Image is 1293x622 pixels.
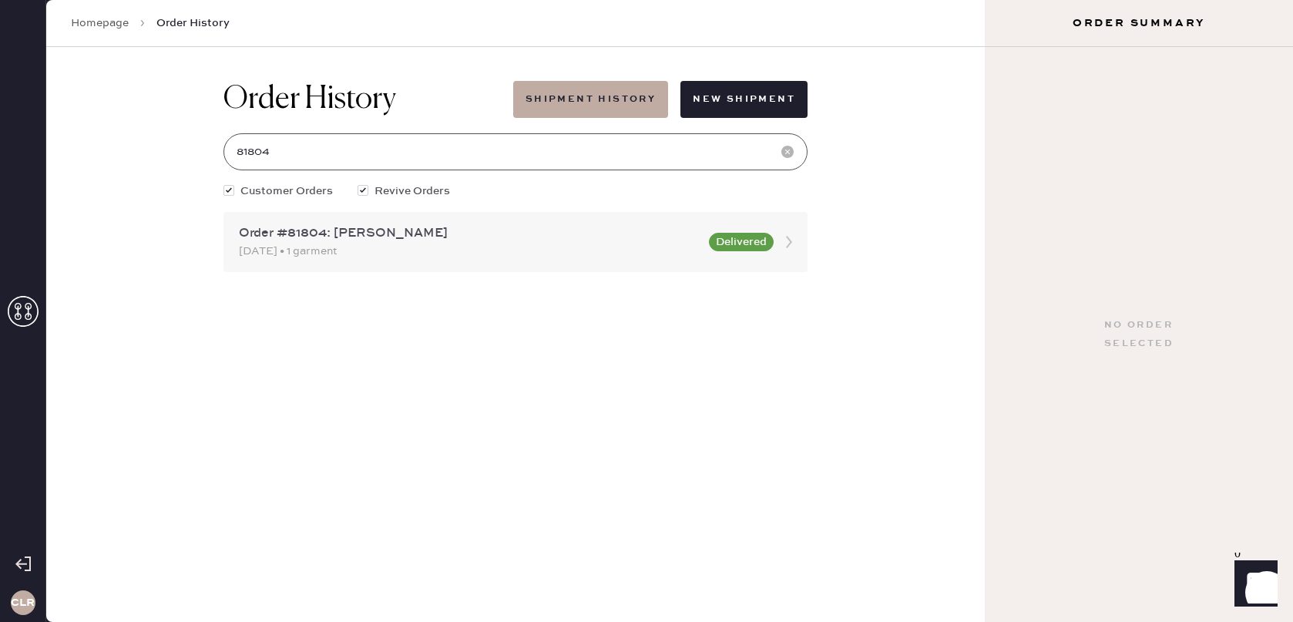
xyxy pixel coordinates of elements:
span: Revive Orders [374,183,450,200]
h3: Order Summary [985,15,1293,31]
iframe: Front Chat [1220,553,1286,619]
h1: Order History [223,81,396,118]
button: Delivered [709,233,774,251]
button: Shipment History [513,81,668,118]
a: Homepage [71,15,129,31]
h3: CLR [11,597,35,608]
span: Order History [156,15,230,31]
div: Order #81804: [PERSON_NAME] [239,224,700,243]
input: Search by order number, customer name, email or phone number [223,133,808,170]
div: No order selected [1104,316,1174,353]
button: New Shipment [680,81,808,118]
span: Customer Orders [240,183,333,200]
div: [DATE] • 1 garment [239,243,700,260]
